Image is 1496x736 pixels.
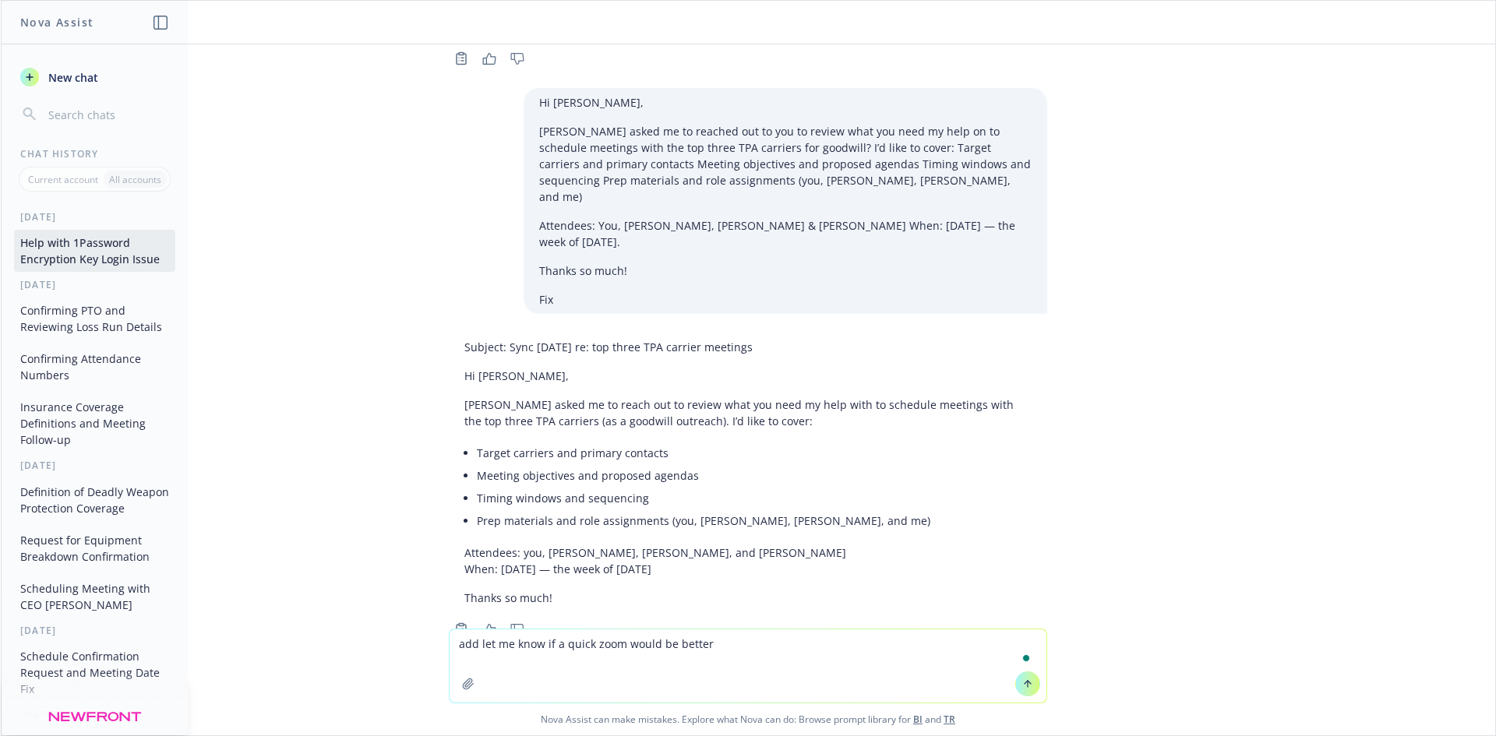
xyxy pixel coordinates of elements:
[2,459,188,472] div: [DATE]
[14,479,175,521] button: Definition of Deadly Weapon Protection Coverage
[2,147,188,160] div: Chat History
[944,713,955,726] a: TR
[454,622,468,636] svg: Copy to clipboard
[464,339,1032,355] p: Subject: Sync [DATE] re: top three TPA carrier meetings
[14,63,175,91] button: New chat
[454,51,468,65] svg: Copy to clipboard
[20,14,93,30] h1: Nova Assist
[2,624,188,637] div: [DATE]
[477,487,1032,509] li: Timing windows and sequencing
[464,590,1032,606] p: Thanks so much!
[464,544,1032,577] p: Attendees: you, [PERSON_NAME], [PERSON_NAME], and [PERSON_NAME] When: [DATE] — the week of [DATE]
[14,298,175,340] button: Confirming PTO and Reviewing Loss Run Details
[2,210,188,224] div: [DATE]
[477,442,1032,464] li: Target carriers and primary contacts
[14,230,175,272] button: Help with 1Password Encryption Key Login Issue
[2,278,188,291] div: [DATE]
[450,629,1046,703] textarea: To enrich screen reader interactions, please activate Accessibility in Grammarly extension settings
[505,618,530,640] button: Thumbs down
[539,123,1032,205] p: [PERSON_NAME] asked me to reached out to you to review what you need my help on to schedule meeti...
[477,509,1032,532] li: Prep materials and role assignments (you, [PERSON_NAME], [PERSON_NAME], and me)
[45,104,169,125] input: Search chats
[539,262,1032,279] p: Thanks so much!
[505,48,530,69] button: Thumbs down
[539,291,1032,308] p: Fix
[2,708,188,721] div: [DATE]
[464,396,1032,429] p: [PERSON_NAME] asked me to reach out to review what you need my help with to schedule meetings wit...
[45,69,98,86] span: New chat
[539,217,1032,250] p: Attendees: You, [PERSON_NAME], [PERSON_NAME] & [PERSON_NAME] When: [DATE] — the week of [DATE].
[28,173,98,186] p: Current account
[109,173,161,186] p: All accounts
[14,346,175,388] button: Confirming Attendance Numbers
[14,576,175,618] button: Scheduling Meeting with CEO [PERSON_NAME]
[14,643,175,702] button: Schedule Confirmation Request and Meeting Date Fix
[464,368,1032,384] p: Hi [PERSON_NAME],
[539,94,1032,111] p: Hi [PERSON_NAME],
[913,713,923,726] a: BI
[477,464,1032,487] li: Meeting objectives and proposed agendas
[14,527,175,569] button: Request for Equipment Breakdown Confirmation
[7,703,1489,735] span: Nova Assist can make mistakes. Explore what Nova can do: Browse prompt library for and
[14,394,175,453] button: Insurance Coverage Definitions and Meeting Follow-up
